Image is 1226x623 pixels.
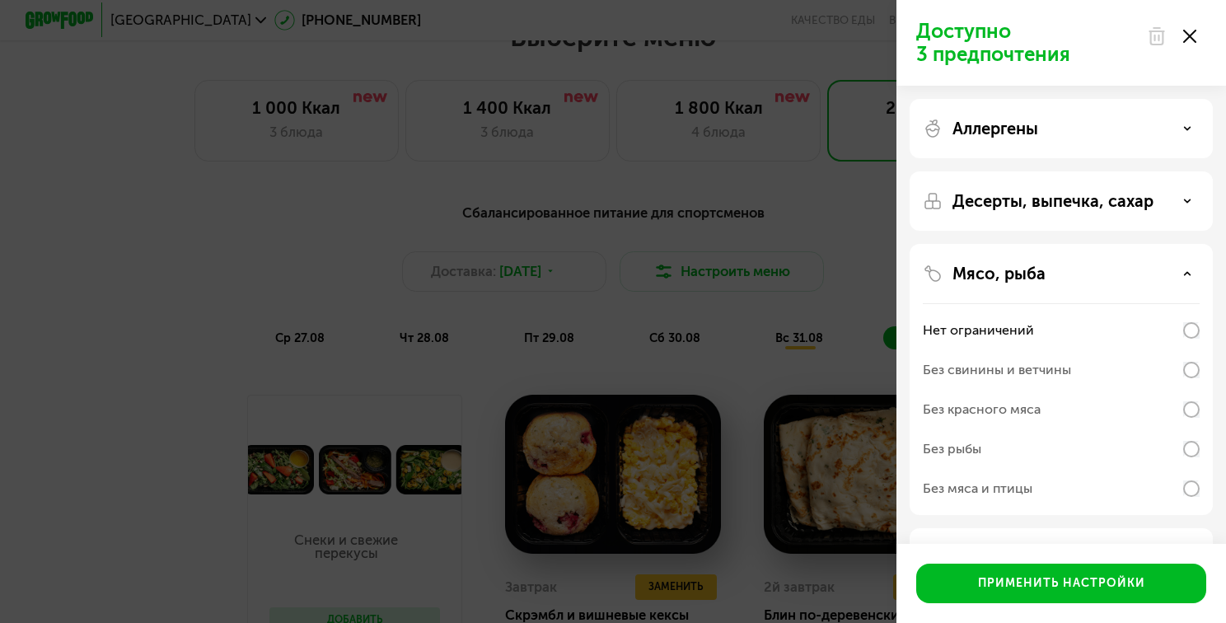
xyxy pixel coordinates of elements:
div: Без свинины и ветчины [923,360,1071,380]
button: Применить настройки [916,564,1206,603]
div: Без красного мяса [923,400,1041,419]
div: Применить настройки [978,575,1145,592]
div: Без мяса и птицы [923,479,1032,499]
p: Десерты, выпечка, сахар [952,191,1153,211]
div: Без рыбы [923,439,981,459]
div: Нет ограничений [923,321,1034,340]
p: Аллергены [952,119,1038,138]
p: Мясо, рыба [952,264,1046,283]
p: Доступно 3 предпочтения [916,20,1137,66]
